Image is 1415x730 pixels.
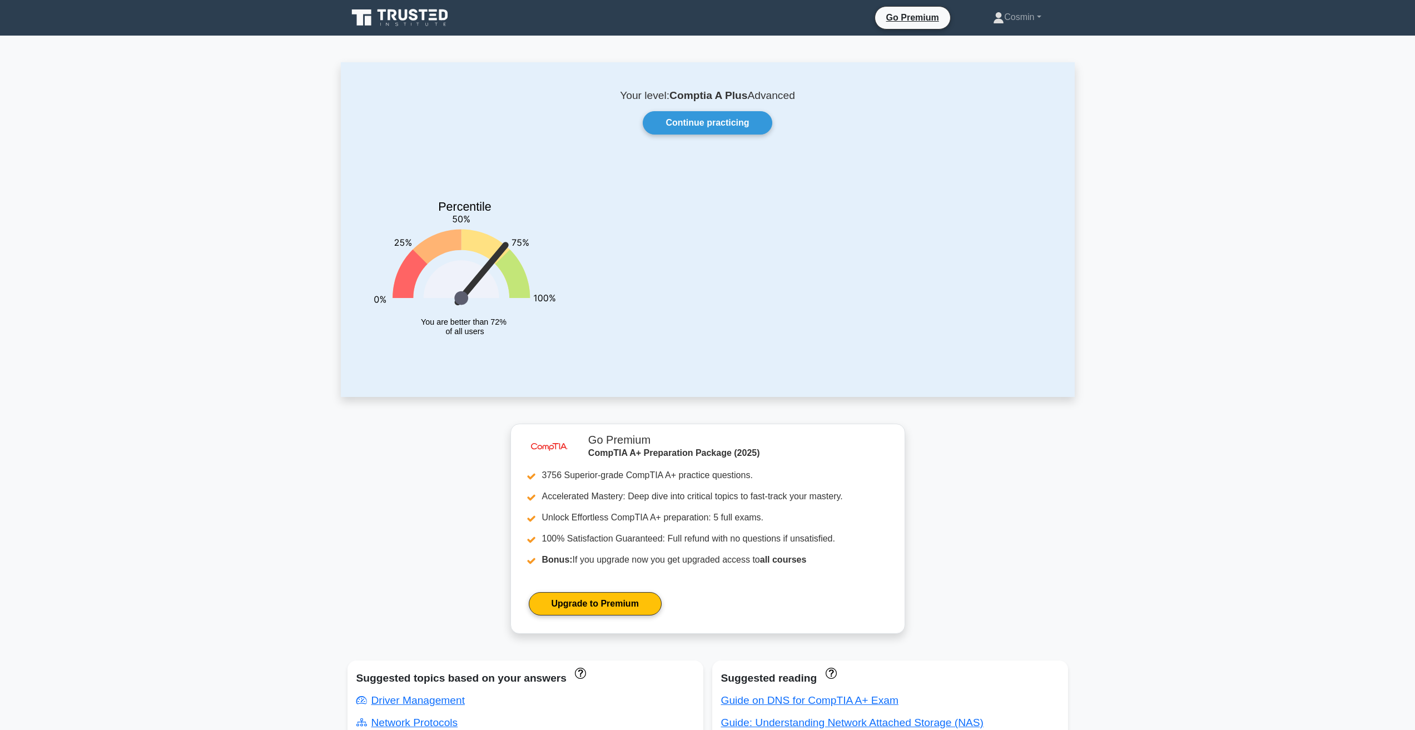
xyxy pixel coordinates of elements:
a: Go Premium [880,11,946,24]
a: Upgrade to Premium [529,592,662,615]
text: Percentile [438,200,491,213]
p: Your level: Advanced [368,89,1048,102]
tspan: of all users [445,327,484,336]
a: These topics have been answered less than 50% correct. Topics disapear when you answer questions ... [572,667,586,678]
a: Network Protocols [356,717,458,728]
b: Comptia A Plus [669,90,747,101]
a: Continue practicing [643,111,772,135]
a: Cosmin [966,6,1068,28]
a: Guide: Understanding Network Attached Storage (NAS) [721,717,984,728]
a: Guide on DNS for CompTIA A+ Exam [721,694,898,706]
a: These concepts have been answered less than 50% correct. The guides disapear when you answer ques... [822,667,836,678]
tspan: You are better than 72% [421,317,507,326]
div: Suggested topics based on your answers [356,669,694,687]
div: Suggested reading [721,669,1059,687]
a: Driver Management [356,694,465,706]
